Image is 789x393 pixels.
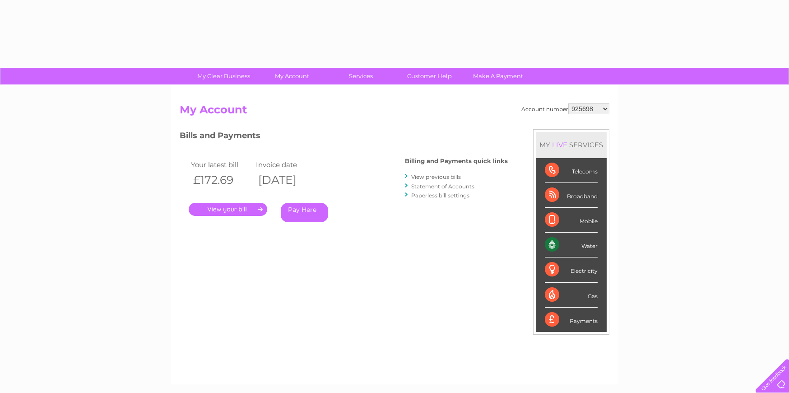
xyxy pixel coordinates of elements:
a: My Clear Business [186,68,261,84]
a: Make A Payment [461,68,535,84]
div: Mobile [545,208,598,233]
h3: Bills and Payments [180,129,508,145]
td: Your latest bill [189,159,254,171]
td: Invoice date [254,159,319,171]
a: Statement of Accounts [411,183,474,190]
th: [DATE] [254,171,319,189]
a: Services [324,68,398,84]
a: Customer Help [392,68,467,84]
div: Gas [545,283,598,308]
a: View previous bills [411,173,461,180]
a: . [189,203,267,216]
a: Paperless bill settings [411,192,469,199]
div: Broadband [545,183,598,208]
div: Telecoms [545,158,598,183]
th: £172.69 [189,171,254,189]
a: Pay Here [281,203,328,222]
h2: My Account [180,103,609,121]
div: Payments [545,308,598,332]
div: Account number [521,103,609,114]
div: LIVE [550,140,569,149]
h4: Billing and Payments quick links [405,158,508,164]
div: Electricity [545,257,598,282]
div: Water [545,233,598,257]
a: My Account [255,68,330,84]
div: MY SERVICES [536,132,607,158]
